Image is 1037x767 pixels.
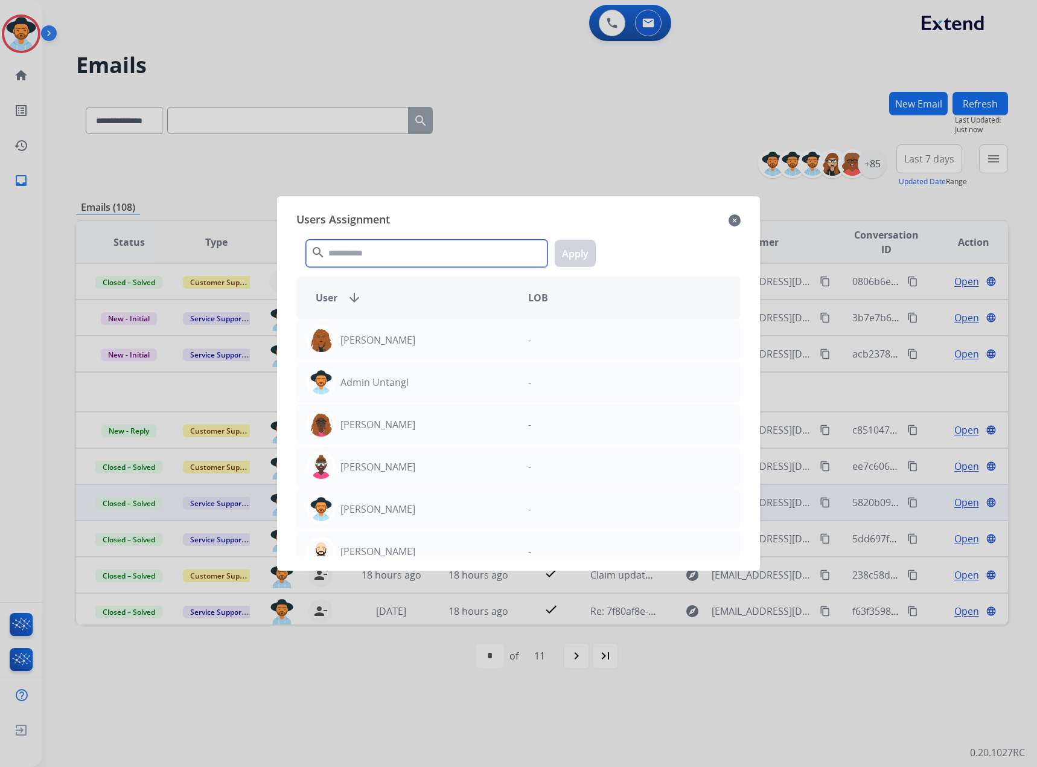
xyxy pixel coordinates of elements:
mat-icon: arrow_downward [347,290,362,305]
p: [PERSON_NAME] [340,460,415,474]
mat-icon: search [311,245,325,260]
div: User [306,290,518,305]
button: Apply [555,240,596,267]
p: - [528,333,531,347]
p: - [528,375,531,390]
p: [PERSON_NAME] [340,544,415,559]
p: Admin Untangl [340,375,409,390]
p: [PERSON_NAME] [340,417,415,432]
p: [PERSON_NAME] [340,333,415,347]
p: - [528,544,531,559]
span: Users Assignment [296,211,390,230]
p: - [528,460,531,474]
span: LOB [528,290,548,305]
mat-icon: close [729,213,741,228]
p: - [528,417,531,432]
p: - [528,502,531,516]
p: [PERSON_NAME] [340,502,415,516]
